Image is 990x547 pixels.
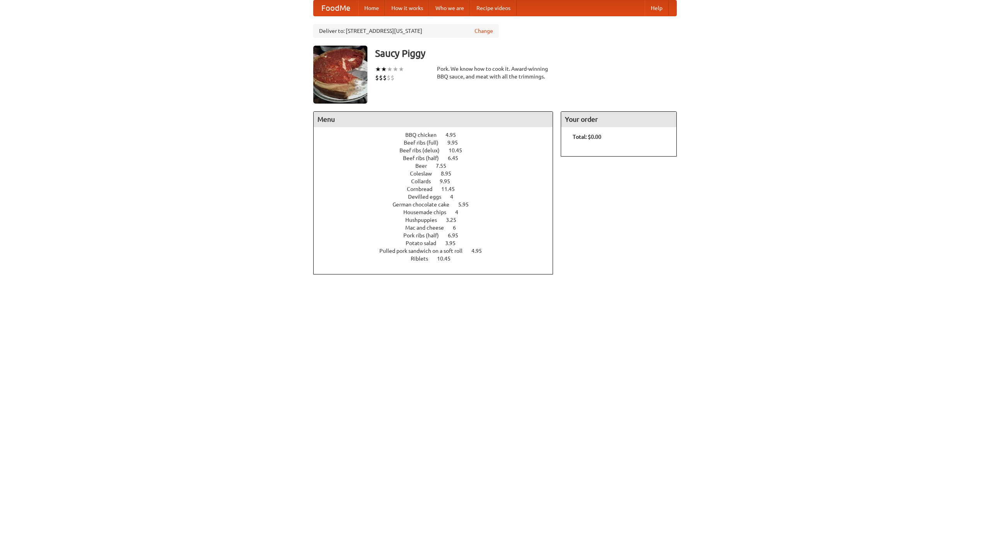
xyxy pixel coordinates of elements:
a: Help [645,0,669,16]
span: 3.25 [446,217,464,223]
span: Cornbread [407,186,440,192]
a: Collards 9.95 [411,178,464,184]
span: 4 [450,194,461,200]
span: 10.45 [437,256,458,262]
a: BBQ chicken 4.95 [405,132,470,138]
div: Deliver to: [STREET_ADDRESS][US_STATE] [313,24,499,38]
a: Cornbread 11.45 [407,186,469,192]
span: BBQ chicken [405,132,444,138]
span: Beef ribs (delux) [399,147,447,153]
span: Beef ribs (full) [404,140,446,146]
span: Coleslaw [410,170,440,177]
li: ★ [381,65,387,73]
a: Change [475,27,493,35]
span: Beef ribs (half) [403,155,447,161]
span: 10.45 [449,147,470,153]
span: 5.95 [458,201,476,208]
h4: Menu [314,112,553,127]
span: Mac and cheese [405,225,452,231]
span: 4.95 [471,248,490,254]
span: Housemade chips [403,209,454,215]
span: 7.55 [436,163,454,169]
li: $ [375,73,379,82]
a: Mac and cheese 6 [405,225,470,231]
span: 6.95 [448,232,466,239]
a: Housemade chips 4 [403,209,473,215]
a: Beef ribs (full) 9.95 [404,140,472,146]
a: Recipe videos [470,0,517,16]
a: How it works [385,0,429,16]
span: 4.95 [445,132,464,138]
li: $ [391,73,394,82]
span: 6.45 [448,155,466,161]
span: Pork ribs (half) [403,232,447,239]
a: Pulled pork sandwich on a soft roll 4.95 [379,248,496,254]
li: $ [379,73,383,82]
a: Beer 7.55 [415,163,461,169]
span: Riblets [411,256,436,262]
span: Devilled eggs [408,194,449,200]
span: 3.95 [445,240,463,246]
li: ★ [375,65,381,73]
a: Home [358,0,385,16]
span: Pulled pork sandwich on a soft roll [379,248,470,254]
img: angular.jpg [313,46,367,104]
span: 11.45 [441,186,463,192]
li: $ [383,73,387,82]
span: 4 [455,209,466,215]
span: Potato salad [406,240,444,246]
h3: Saucy Piggy [375,46,677,61]
li: $ [387,73,391,82]
a: Coleslaw 8.95 [410,170,466,177]
h4: Your order [561,112,676,127]
span: 9.95 [447,140,466,146]
li: ★ [398,65,404,73]
a: Pork ribs (half) 6.95 [403,232,473,239]
span: German chocolate cake [393,201,457,208]
li: ★ [393,65,398,73]
a: German chocolate cake 5.95 [393,201,483,208]
a: Who we are [429,0,470,16]
span: Beer [415,163,435,169]
li: ★ [387,65,393,73]
div: Pork. We know how to cook it. Award-winning BBQ sauce, and meat with all the trimmings. [437,65,553,80]
a: Beef ribs (delux) 10.45 [399,147,476,153]
span: 6 [453,225,464,231]
a: FoodMe [314,0,358,16]
a: Potato salad 3.95 [406,240,470,246]
span: 8.95 [441,170,459,177]
a: Beef ribs (half) 6.45 [403,155,473,161]
span: Collards [411,178,439,184]
b: Total: $0.00 [573,134,601,140]
a: Devilled eggs 4 [408,194,468,200]
a: Riblets 10.45 [411,256,465,262]
span: 9.95 [440,178,458,184]
span: Hushpuppies [405,217,445,223]
a: Hushpuppies 3.25 [405,217,471,223]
